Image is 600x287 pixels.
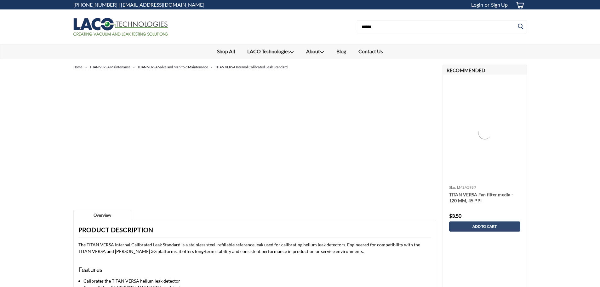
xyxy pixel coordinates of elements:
[457,185,476,190] span: LMSA5987
[73,65,83,69] a: Home
[241,44,300,59] a: LACO Technologies
[449,185,456,190] span: sku:
[73,210,131,221] a: Overview
[78,241,431,255] p: The TITAN VERSA Internal Calibrated Leak Standard is a stainless steel, refillable reference leak...
[330,44,352,58] a: Blog
[449,213,461,219] span: $3.50
[443,65,527,75] h2: Recommended
[73,18,168,36] img: LACO Technologies
[449,221,520,232] a: Add to Cart
[83,278,431,284] li: Calibrates the TITAN VERSA helium leak detector
[483,2,489,8] span: or
[89,65,130,69] a: TITAN VERSA Maintenance
[137,65,208,69] a: TITAN VERSA Valve and Manifold Maintenance
[511,0,527,9] a: cart-preview-dropdown
[472,224,497,229] span: Add to Cart
[449,185,476,190] a: sku: LMSA5987
[211,44,241,58] a: Shop All
[215,65,288,69] a: TITAN VERSA Internal Calibrated Leak Standard
[352,44,389,58] a: Contact Us
[300,44,330,59] a: About
[449,192,520,204] a: TITAN VERSA Fan filter media - 120 MM, 45 PPI
[78,265,431,274] h4: Features
[78,225,431,238] h3: Product Description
